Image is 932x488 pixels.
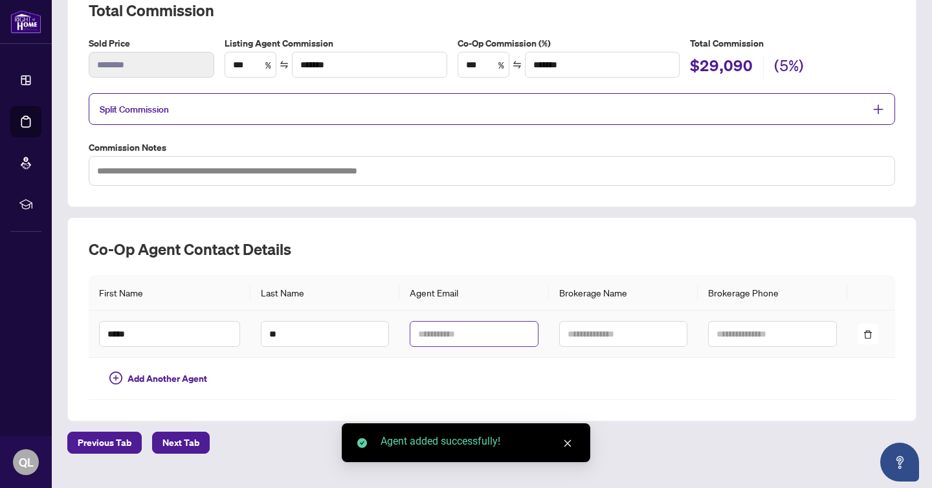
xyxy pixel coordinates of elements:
[89,93,895,125] div: Split Commission
[67,432,142,454] button: Previous Tab
[690,55,753,80] h2: $29,090
[458,36,680,50] label: Co-Op Commission (%)
[690,36,895,50] h5: Total Commission
[100,104,169,115] span: Split Commission
[280,60,289,69] span: swap
[863,330,872,339] span: delete
[513,60,522,69] span: swap
[128,372,207,386] span: Add Another Agent
[563,439,572,448] span: close
[152,432,210,454] button: Next Tab
[225,36,447,50] label: Listing Agent Commission
[549,275,698,311] th: Brokerage Name
[89,140,895,155] label: Commission Notes
[162,432,199,453] span: Next Tab
[698,275,847,311] th: Brokerage Phone
[250,275,399,311] th: Last Name
[99,368,217,389] button: Add Another Agent
[381,434,575,449] div: Agent added successfully!
[89,275,250,311] th: First Name
[357,438,367,448] span: check-circle
[109,372,122,384] span: plus-circle
[89,36,214,50] label: Sold Price
[89,239,895,260] h2: Co-op Agent Contact Details
[560,436,575,450] a: Close
[19,453,34,471] span: QL
[880,443,919,482] button: Open asap
[78,432,131,453] span: Previous Tab
[774,55,804,80] h2: (5%)
[399,275,548,311] th: Agent Email
[10,10,41,34] img: logo
[872,104,884,115] span: plus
